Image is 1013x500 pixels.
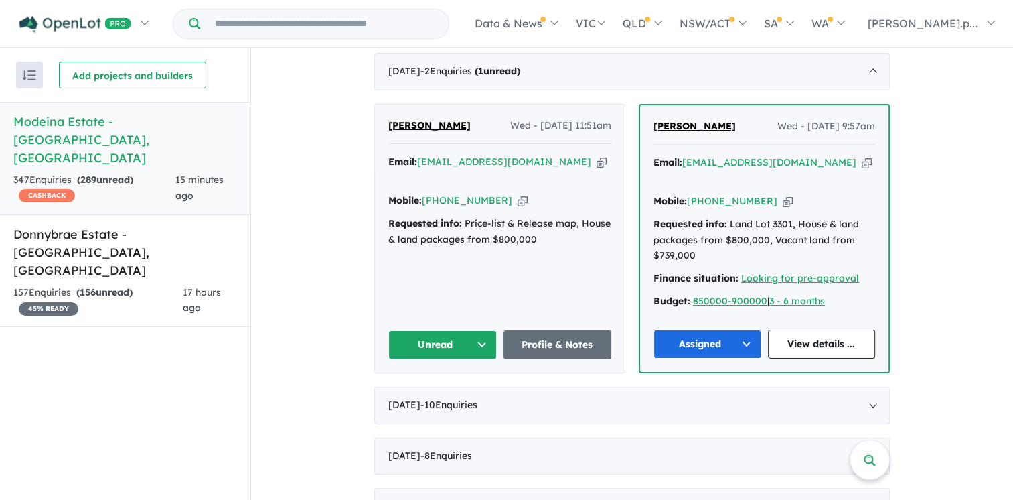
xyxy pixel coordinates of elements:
a: Looking for pre-approval [741,272,859,284]
span: 156 [80,286,96,298]
div: [DATE] [374,53,890,90]
strong: Email: [388,155,417,168]
input: Try estate name, suburb, builder or developer [203,9,446,38]
strong: Requested info: [388,217,462,229]
span: [PERSON_NAME] [388,119,471,131]
a: Profile & Notes [503,330,612,359]
div: [DATE] [374,438,890,475]
span: 45 % READY [19,302,78,316]
strong: Finance situation: [653,272,738,284]
strong: Requested info: [653,218,727,230]
span: [PERSON_NAME] [653,120,736,132]
button: Copy [862,155,872,170]
span: Wed - [DATE] 11:51am [510,118,611,134]
div: 157 Enquir ies [13,285,183,317]
button: Add projects and builders [59,62,206,88]
button: Unread [388,330,497,359]
div: [DATE] [374,387,890,424]
strong: Budget: [653,295,690,307]
a: [PERSON_NAME] [653,119,736,135]
strong: Mobile: [388,194,422,206]
span: 15 minutes ago [175,174,224,202]
strong: Mobile: [653,195,687,207]
strong: ( unread) [77,174,133,186]
span: CASHBACK [19,189,75,202]
img: Openlot PRO Logo White [19,16,131,33]
a: [EMAIL_ADDRESS][DOMAIN_NAME] [417,155,591,168]
img: sort.svg [23,70,36,80]
span: - 10 Enquir ies [420,399,477,411]
strong: ( unread) [76,286,133,298]
a: [PERSON_NAME] [388,118,471,134]
span: 1 [478,65,483,77]
span: 289 [80,174,96,186]
div: Price-list & Release map, House & land packages from $800,000 [388,216,611,248]
h5: Modeina Estate - [GEOGRAPHIC_DATA] , [GEOGRAPHIC_DATA] [13,113,237,167]
button: Copy [518,194,528,208]
span: - 8 Enquir ies [420,450,472,462]
span: Wed - [DATE] 9:57am [777,119,875,135]
strong: Email: [653,156,682,168]
span: 17 hours ago [183,286,221,314]
strong: ( unread) [475,65,520,77]
h5: Donnybrae Estate - [GEOGRAPHIC_DATA] , [GEOGRAPHIC_DATA] [13,225,237,279]
a: 850000-900000 [693,295,767,307]
a: [EMAIL_ADDRESS][DOMAIN_NAME] [682,156,856,168]
a: 3 - 6 months [769,295,825,307]
button: Copy [783,194,793,208]
div: Land Lot 3301, House & land packages from $800,000, Vacant land from $739,000 [653,216,875,264]
div: | [653,294,875,310]
button: Copy [597,155,607,169]
div: 347 Enquir ies [13,172,175,204]
a: View details ... [768,330,876,359]
a: [PHONE_NUMBER] [422,194,512,206]
button: Assigned [653,330,761,359]
span: [PERSON_NAME].p... [868,17,978,30]
a: [PHONE_NUMBER] [687,195,777,207]
span: - 2 Enquir ies [420,65,520,77]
